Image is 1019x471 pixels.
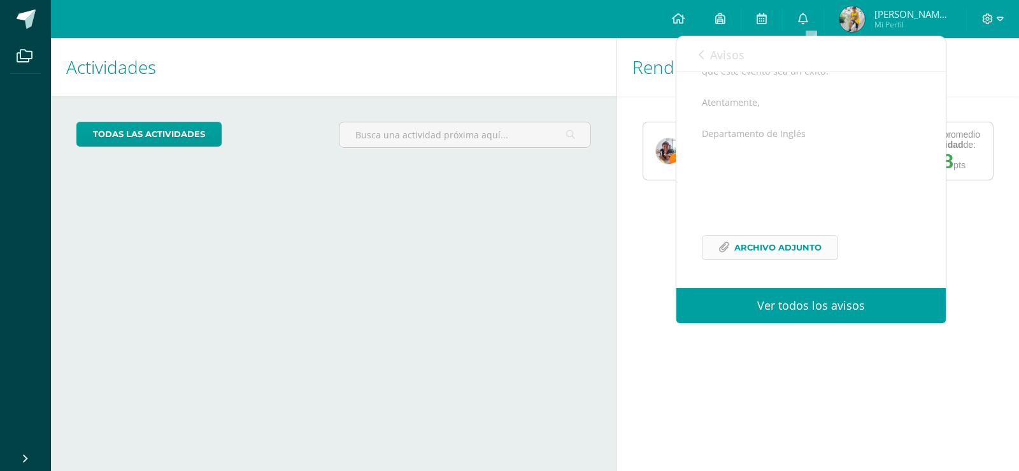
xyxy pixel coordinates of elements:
[839,6,865,32] img: 626ebba35eea5d832b3e6fc8bbe675af.png
[76,122,222,147] a: todas las Actividades
[632,38,1004,96] h1: Rendimiento de mis hijos
[874,8,951,20] span: [PERSON_NAME] [PERSON_NAME]
[702,235,838,260] a: Archivo Adjunto
[953,160,966,170] span: pts
[710,47,745,62] span: Avisos
[734,236,822,259] span: Archivo Adjunto
[676,288,946,323] a: Ver todos los avisos
[339,122,590,147] input: Busca una actividad próxima aquí...
[656,138,681,164] img: d75f7aeb890e2cd76261bcfb7bc56b9e.png
[874,19,951,30] span: Mi Perfil
[933,140,963,150] strong: Unidad
[66,38,601,96] h1: Actividades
